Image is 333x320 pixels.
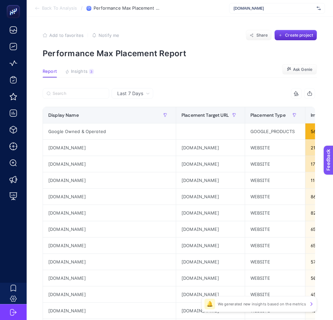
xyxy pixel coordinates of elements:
button: Ask Genie [282,64,317,75]
span: Feedback [4,2,25,7]
span: Back To Analysis [42,6,77,11]
div: [DOMAIN_NAME] [176,286,245,302]
button: Share [246,30,272,41]
span: [DOMAIN_NAME] [233,6,314,11]
div: [DOMAIN_NAME] [176,303,245,319]
div: [DOMAIN_NAME] [43,140,176,156]
div: [DOMAIN_NAME] [176,156,245,172]
div: [DOMAIN_NAME] [176,205,245,221]
div: WEBSITE [245,156,305,172]
span: Insights [71,69,88,74]
div: [DOMAIN_NAME] [43,172,176,188]
div: [DOMAIN_NAME] [176,270,245,286]
div: [DOMAIN_NAME] [176,172,245,188]
div: WEBSITE [245,205,305,221]
div: WEBSITE [245,270,305,286]
div: [DOMAIN_NAME] [176,189,245,205]
span: Display Name [48,112,79,118]
div: [DOMAIN_NAME] [176,238,245,253]
div: [DOMAIN_NAME] [43,238,176,253]
span: Placement Target URL [181,112,229,118]
div: [DOMAIN_NAME] [43,303,176,319]
span: Report [43,69,57,74]
button: Notify me [92,33,119,38]
div: [DOMAIN_NAME] [43,221,176,237]
input: Search [53,91,105,96]
span: / [81,5,83,11]
span: Ask Genie [293,67,312,72]
div: WEBSITE [245,286,305,302]
div: WEBSITE [245,221,305,237]
span: Performance Max Placement Report [94,6,160,11]
div: Google Owned & Operated [43,123,176,139]
div: [DOMAIN_NAME] [43,205,176,221]
div: WEBSITE [245,189,305,205]
div: WEBSITE [245,254,305,270]
button: Create project [274,30,317,41]
span: Add to favorites [49,33,84,38]
button: Add to favorites [43,33,84,38]
span: Placement Type [250,112,286,118]
div: [DOMAIN_NAME] [43,189,176,205]
span: Share [256,33,268,38]
img: svg%3e [317,5,321,12]
div: [DOMAIN_NAME] [176,221,245,237]
span: Last 7 Days [117,90,143,97]
div: WEBSITE [245,172,305,188]
div: WEBSITE [245,140,305,156]
div: [DOMAIN_NAME] [43,270,176,286]
p: We generated new insights based on the metrics [218,301,306,307]
div: [DOMAIN_NAME] [43,156,176,172]
span: Create project [285,33,313,38]
p: Performance Max Placement Report [43,49,317,58]
div: GOOGLE_PRODUCTS [245,123,305,139]
div: [DOMAIN_NAME] [43,286,176,302]
div: WEBSITE [245,238,305,253]
div: [DOMAIN_NAME] [43,254,176,270]
div: [DOMAIN_NAME] [176,254,245,270]
div: 3 [89,69,94,74]
div: [DOMAIN_NAME] [176,140,245,156]
div: 🔔 [204,299,215,309]
span: Notify me [99,33,119,38]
